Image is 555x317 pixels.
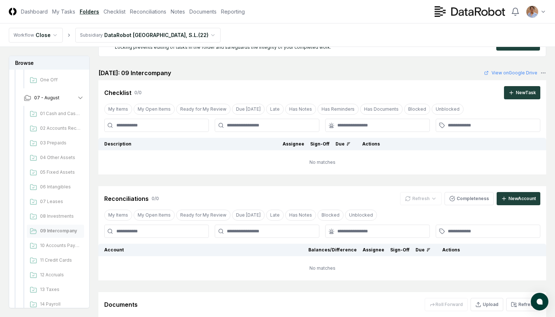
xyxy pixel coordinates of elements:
h3: Browse [9,56,89,70]
td: No matches [98,256,546,280]
img: DataRobot logo [435,6,505,17]
a: 06 Intangibles [27,181,84,194]
h2: [DATE]: 09 Intercompany [98,69,171,77]
a: 10 Accounts Payable [27,239,84,253]
div: Checklist [104,88,131,97]
div: New Account [508,195,536,202]
span: 11 Credit Cards [40,257,81,263]
th: Description [98,138,280,150]
button: Late [266,104,284,115]
a: One Off [27,74,84,87]
th: Assignee [360,244,387,256]
div: New Task [516,89,536,96]
button: Blocked [404,104,430,115]
a: 03 Prepaids [27,137,84,150]
button: Late [266,210,284,221]
a: 13 Taxes [27,283,84,296]
span: 08 Investments [40,213,81,220]
a: 01 Cash and Cash Equivalents [27,107,84,121]
span: 07 Leases [40,198,81,205]
button: Completeness [445,192,494,205]
div: Reconciliations [104,194,149,203]
nav: breadcrumb [9,28,221,43]
div: Documents [104,300,138,309]
a: 04 Other Assets [27,151,84,165]
button: My Items [104,210,132,221]
button: Unblocked [432,104,464,115]
button: atlas-launcher [531,293,548,310]
div: 0 / 0 [152,195,159,202]
button: 07 - August [18,90,90,106]
span: 09 Intercompany [40,228,81,234]
button: Due Today [232,210,265,221]
button: Ready for My Review [176,104,231,115]
button: NewAccount [497,192,540,205]
a: 05 Fixed Assets [27,166,84,179]
span: 13 Taxes [40,286,81,293]
th: Sign-Off [387,244,413,256]
td: No matches [98,150,546,174]
a: 14 Payroll [27,298,84,311]
span: 04 Other Assets [40,154,81,161]
a: Folders [80,8,99,15]
a: 02 Accounts Receivable [27,122,84,135]
span: 07 - August [34,95,59,101]
div: Due [416,247,431,253]
button: My Open Items [134,104,175,115]
a: 11 Credit Cards [27,254,84,267]
span: 10 Accounts Payable [40,242,81,249]
a: 09 Intercompany [27,225,84,238]
button: Has Reminders [318,104,359,115]
a: My Tasks [52,8,75,15]
a: Notes [171,8,185,15]
span: 03 Prepaids [40,140,81,146]
div: Locking prevents editing of tasks in the folder and safeguards the integrity of your completed work. [115,44,331,51]
button: Due Today [232,104,265,115]
button: Upload [471,298,503,311]
a: Dashboard [21,8,48,15]
a: 08 Investments [27,210,84,223]
span: One Off [40,77,81,83]
div: 0 / 0 [134,89,142,96]
button: My Items [104,104,132,115]
button: Blocked [318,210,344,221]
button: NewTask [504,86,540,99]
button: Has Notes [285,210,316,221]
button: Has Documents [360,104,403,115]
span: 01 Cash and Cash Equivalents [40,110,81,117]
a: Checklist [104,8,126,15]
div: Actions [356,141,540,147]
button: My Open Items [134,210,175,221]
span: 02 Accounts Receivable [40,125,81,132]
div: Account [104,247,196,253]
div: Subsidiary [80,32,103,38]
div: Workflow [14,32,34,38]
a: Documents [189,8,217,15]
button: Ready for My Review [176,210,231,221]
div: Actions [436,247,540,253]
div: Due [335,141,351,147]
button: Refresh [506,298,540,311]
span: 05 Fixed Assets [40,169,81,176]
button: Unblocked [345,210,377,221]
span: 14 Payroll [40,301,81,307]
a: Reconciliations [130,8,166,15]
a: Reporting [221,8,245,15]
a: 07 Leases [27,195,84,209]
th: Sign-Off [307,138,333,150]
img: Logo [9,8,17,15]
button: Has Notes [285,104,316,115]
th: Balances/Difference [199,244,360,256]
img: ACg8ocJQMOvmSPd3UL49xc9vpCPVmm11eU3MHvqasztQ5vlRzJrDCoM=s96-c [526,6,538,18]
a: 12 Accruals [27,269,84,282]
th: Assignee [280,138,307,150]
a: View onGoogle Drive [484,70,537,76]
span: 12 Accruals [40,272,81,278]
span: 06 Intangibles [40,184,81,190]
